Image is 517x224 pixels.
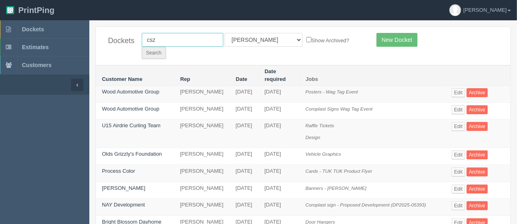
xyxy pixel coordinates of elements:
[102,122,160,128] a: U15 Airdrie Curling Team
[174,86,229,103] td: [PERSON_NAME]
[102,151,162,157] a: Olds Grizzly's Foundation
[174,182,229,199] td: [PERSON_NAME]
[305,135,320,140] i: Design
[452,105,465,114] a: Edit
[174,165,229,182] td: [PERSON_NAME]
[22,62,52,68] span: Customers
[22,26,44,33] span: Dockets
[229,102,258,120] td: [DATE]
[142,33,223,47] input: Customer Name
[174,148,229,165] td: [PERSON_NAME]
[174,120,229,148] td: [PERSON_NAME]
[102,89,159,95] a: Wood Automotive Group
[229,165,258,182] td: [DATE]
[452,167,465,176] a: Edit
[258,182,299,199] td: [DATE]
[376,33,417,47] a: New Docket
[452,185,465,194] a: Edit
[265,68,286,82] a: Date required
[102,185,145,191] a: [PERSON_NAME]
[305,202,426,207] i: Coroplast sign - Proposed Development (DP2025-05393)
[180,76,190,82] a: Rep
[22,44,49,50] span: Estimates
[258,199,299,216] td: [DATE]
[258,86,299,103] td: [DATE]
[305,185,366,191] i: Banners - [PERSON_NAME]
[452,88,465,97] a: Edit
[258,165,299,182] td: [DATE]
[174,199,229,216] td: [PERSON_NAME]
[108,37,130,45] h4: Dockets
[452,122,465,131] a: Edit
[229,120,258,148] td: [DATE]
[306,37,311,42] input: Show Archived?
[102,106,159,112] a: Wood Automotive Group
[467,150,488,159] a: Archive
[102,202,145,208] a: NAY Development
[452,201,465,210] a: Edit
[467,167,488,176] a: Archive
[102,168,135,174] a: Process Color
[229,199,258,216] td: [DATE]
[305,151,341,157] i: Vehicle Graphics
[305,89,358,94] i: Posters - Wag Tag Event
[452,150,465,159] a: Edit
[306,35,349,45] label: Show Archived?
[142,47,166,59] input: Search
[467,122,488,131] a: Archive
[229,182,258,199] td: [DATE]
[305,106,372,111] i: Coroplast Signs Wag Tag Event
[467,185,488,194] a: Archive
[258,120,299,148] td: [DATE]
[467,201,488,210] a: Archive
[305,123,334,128] i: Raffle Tickets
[229,86,258,103] td: [DATE]
[102,76,143,82] a: Customer Name
[236,76,247,82] a: Date
[229,148,258,165] td: [DATE]
[6,6,14,14] img: logo-3e63b451c926e2ac314895c53de4908e5d424f24456219fb08d385ab2e579770.png
[258,102,299,120] td: [DATE]
[450,4,461,16] img: avatar_default-7531ab5dedf162e01f1e0bb0964e6a185e93c5c22dfe317fb01d7f8cd2b1632c.jpg
[299,65,446,86] th: Jobs
[258,148,299,165] td: [DATE]
[174,102,229,120] td: [PERSON_NAME]
[467,105,488,114] a: Archive
[467,88,488,97] a: Archive
[305,168,372,174] i: Cards - TUK TUK Product Flyer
